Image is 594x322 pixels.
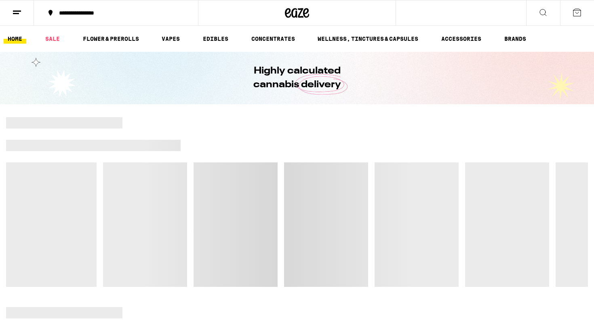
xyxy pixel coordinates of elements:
a: HOME [4,34,26,44]
a: EDIBLES [199,34,232,44]
a: CONCENTRATES [247,34,299,44]
a: ACCESSORIES [437,34,485,44]
a: WELLNESS, TINCTURES & CAPSULES [314,34,422,44]
a: BRANDS [500,34,530,44]
a: SALE [41,34,64,44]
a: FLOWER & PREROLLS [79,34,143,44]
h1: Highly calculated cannabis delivery [230,64,364,92]
a: VAPES [158,34,184,44]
